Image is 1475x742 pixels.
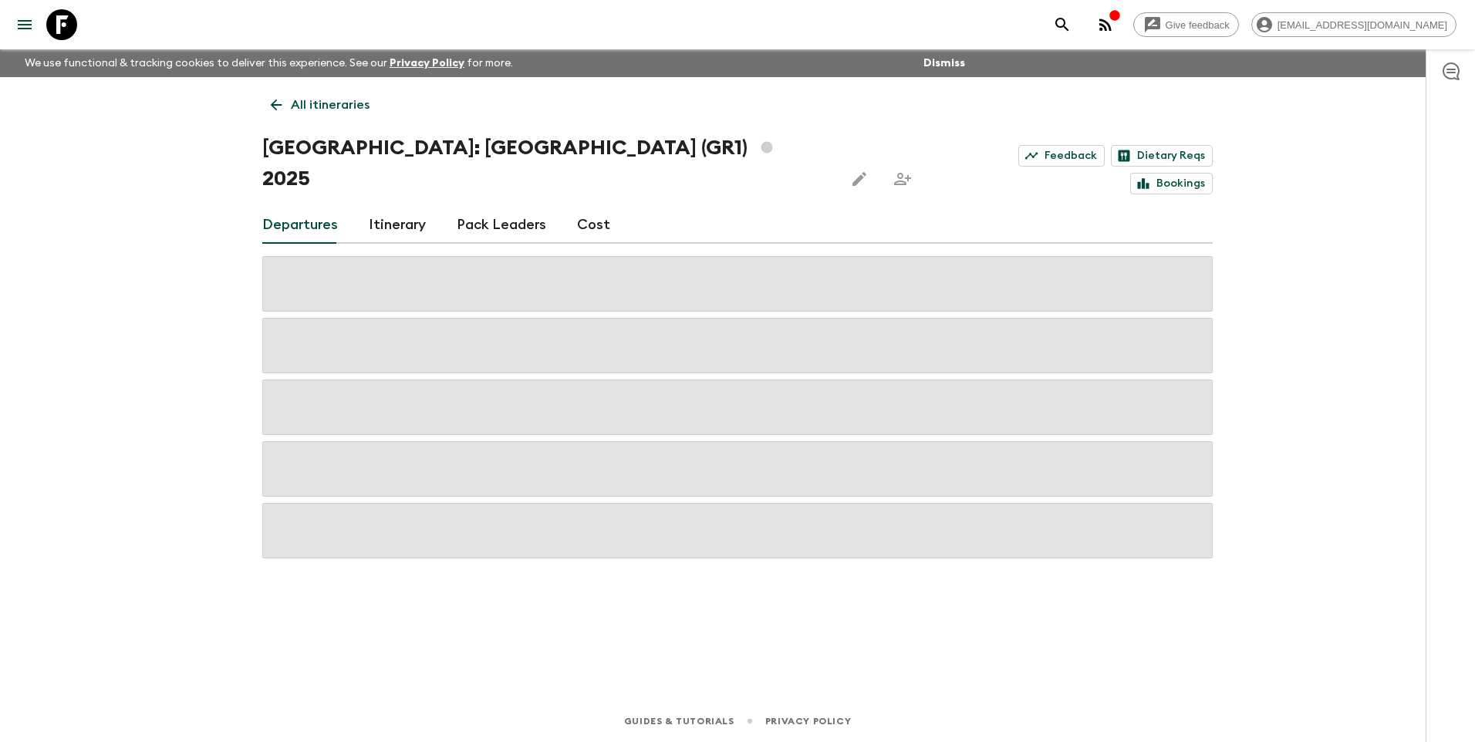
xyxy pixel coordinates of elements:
span: Share this itinerary [887,164,918,194]
a: Bookings [1130,173,1213,194]
a: Dietary Reqs [1111,145,1213,167]
p: We use functional & tracking cookies to deliver this experience. See our for more. [19,49,519,77]
a: Guides & Tutorials [624,713,734,730]
button: Dismiss [920,52,969,74]
a: Privacy Policy [390,58,464,69]
h1: [GEOGRAPHIC_DATA]: [GEOGRAPHIC_DATA] (GR1) 2025 [262,133,832,194]
button: Edit this itinerary [844,164,875,194]
a: Give feedback [1133,12,1239,37]
span: [EMAIL_ADDRESS][DOMAIN_NAME] [1269,19,1456,31]
div: [EMAIL_ADDRESS][DOMAIN_NAME] [1251,12,1456,37]
a: Cost [577,207,610,244]
a: All itineraries [262,89,378,120]
a: Itinerary [369,207,426,244]
a: Pack Leaders [457,207,546,244]
button: search adventures [1047,9,1078,40]
a: Departures [262,207,338,244]
a: Feedback [1018,145,1105,167]
a: Privacy Policy [765,713,851,730]
button: menu [9,9,40,40]
p: All itineraries [291,96,370,114]
span: Give feedback [1157,19,1238,31]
